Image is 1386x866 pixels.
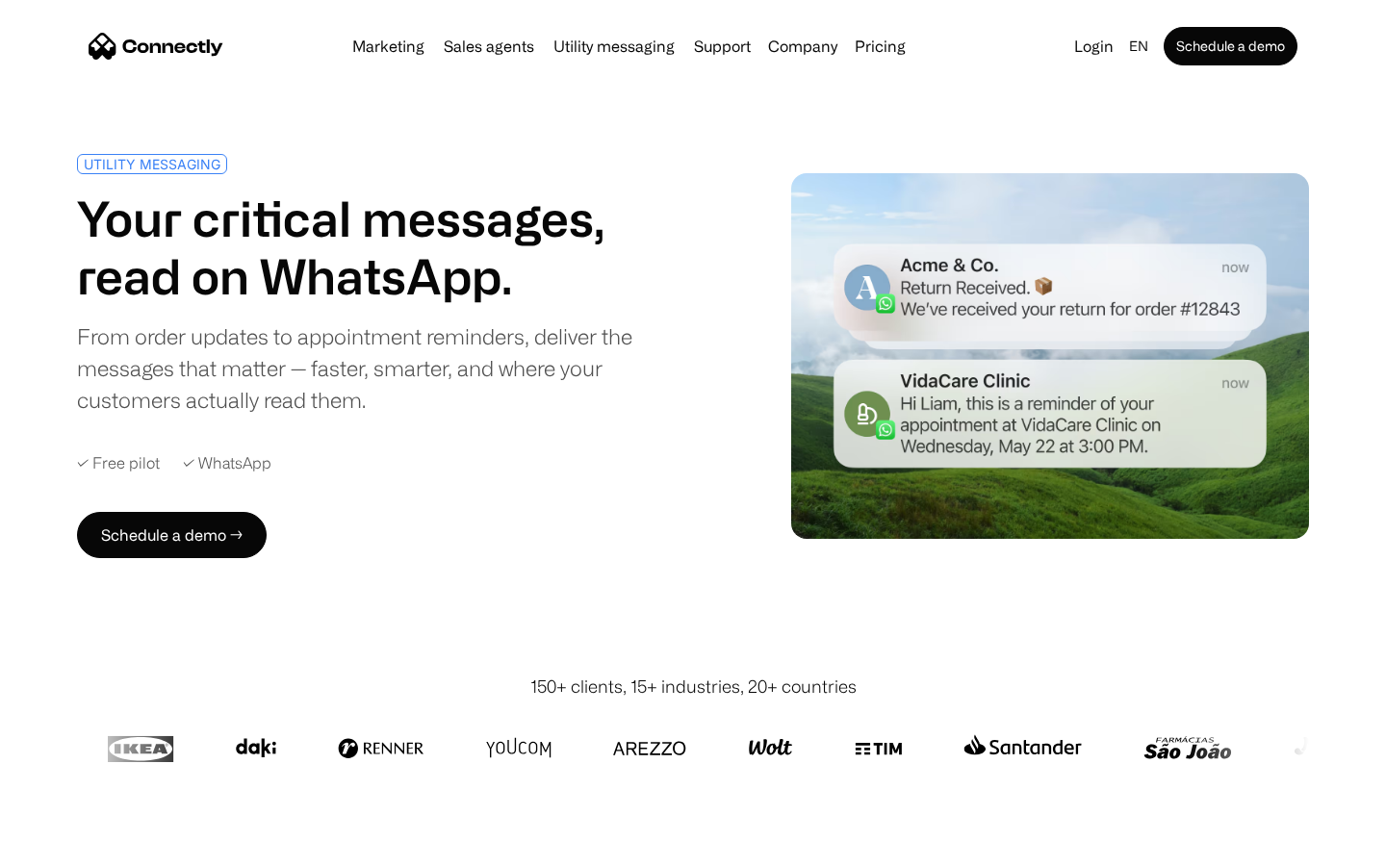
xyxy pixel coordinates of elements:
div: 150+ clients, 15+ industries, 20+ countries [530,674,857,700]
ul: Language list [38,832,115,859]
div: ✓ WhatsApp [183,454,271,472]
h1: Your critical messages, read on WhatsApp. [77,190,685,305]
a: Pricing [847,38,913,54]
a: Schedule a demo [1164,27,1297,65]
a: Sales agents [436,38,542,54]
div: From order updates to appointment reminders, deliver the messages that matter — faster, smarter, ... [77,320,685,416]
a: Marketing [345,38,432,54]
aside: Language selected: English [19,830,115,859]
a: Utility messaging [546,38,682,54]
div: UTILITY MESSAGING [84,157,220,171]
a: Schedule a demo → [77,512,267,558]
div: Company [768,33,837,60]
div: ✓ Free pilot [77,454,160,472]
div: en [1129,33,1148,60]
a: Login [1066,33,1121,60]
a: Support [686,38,758,54]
